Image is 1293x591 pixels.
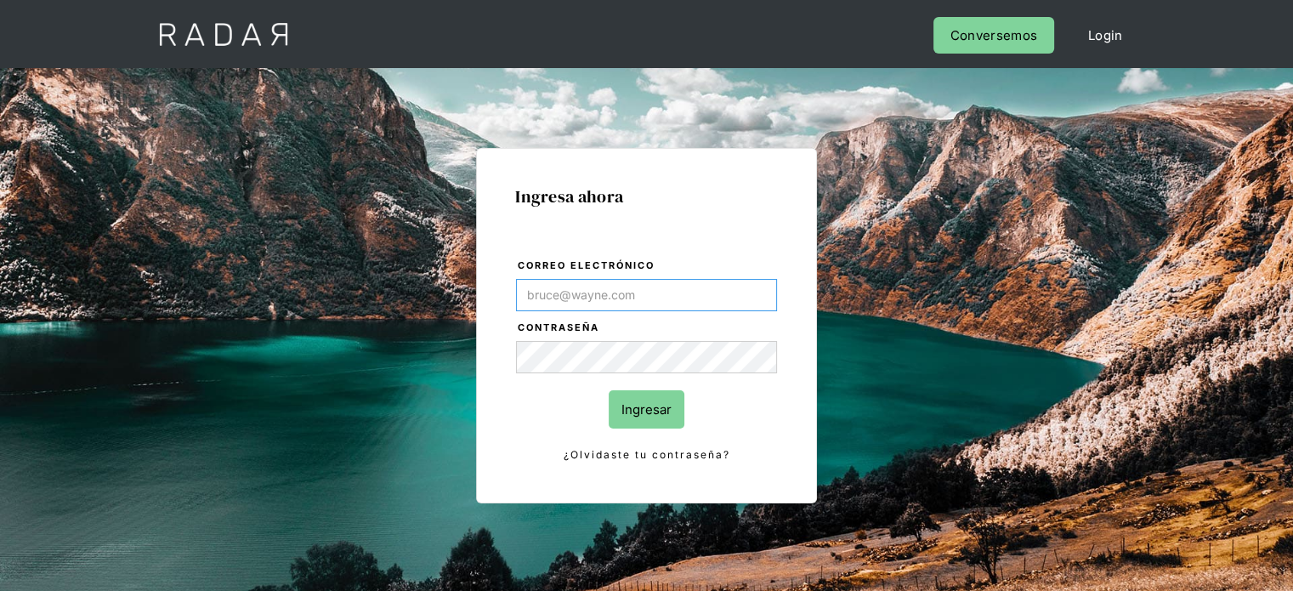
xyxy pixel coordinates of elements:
a: ¿Olvidaste tu contraseña? [516,446,777,464]
form: Login Form [515,257,778,464]
input: Ingresar [609,390,684,429]
input: bruce@wayne.com [516,279,777,311]
h1: Ingresa ahora [515,187,778,206]
a: Conversemos [933,17,1054,54]
label: Contraseña [518,320,777,337]
a: Login [1071,17,1140,54]
label: Correo electrónico [518,258,777,275]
